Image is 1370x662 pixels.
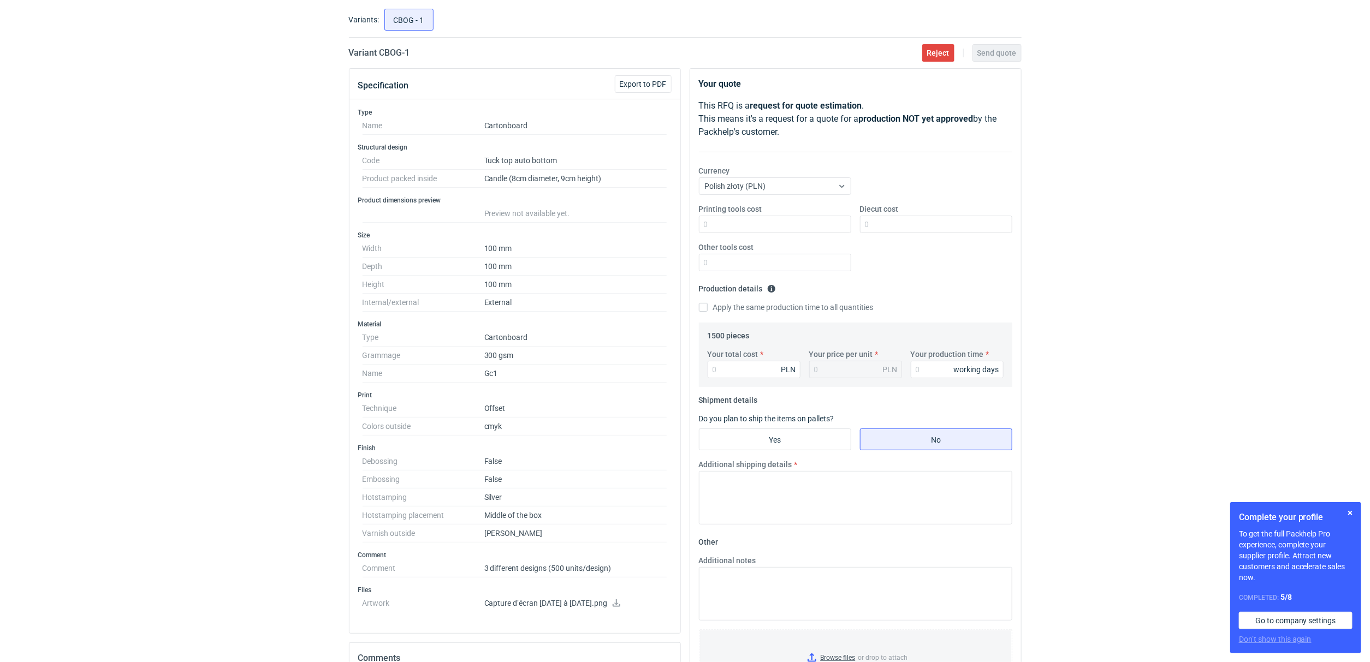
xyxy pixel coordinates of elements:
dd: 300 gsm [484,347,667,365]
dt: Artwork [363,594,484,616]
h3: Finish [358,444,672,452]
span: Export to PDF [620,80,667,88]
legend: Other [699,533,719,546]
label: Apply the same production time to all quantities [699,302,874,313]
button: Don’t show this again [1239,634,1312,645]
strong: Your quote [699,79,742,89]
dt: Height [363,276,484,294]
button: Specification [358,73,409,99]
label: Your total cost [708,349,758,360]
dd: 100 mm [484,276,667,294]
label: Printing tools cost [699,204,762,214]
input: 0 [699,216,851,233]
div: working days [954,364,999,375]
dd: Candle (8cm diameter, 9cm height) [484,170,667,188]
label: Other tools cost [699,242,754,253]
label: Your price per unit [809,349,873,360]
label: Diecut cost [860,204,899,214]
dd: 100 mm [484,240,667,258]
label: Your production time [911,349,984,360]
a: Go to company settings [1239,612,1353,629]
span: Reject [927,49,950,57]
input: 0 [860,216,1012,233]
dt: Grammage [363,347,484,365]
dt: Comment [363,559,484,577]
dt: Internal/external [363,294,484,312]
p: Capture d’écran [DATE] à [DATE].png [484,599,667,609]
h3: Print [358,391,672,399]
dd: False [484,470,667,488]
input: 0 [699,254,851,271]
legend: Shipment details [699,391,758,404]
span: Polish złoty (PLN) [705,182,766,190]
label: CBOG - 1 [384,9,434,31]
dd: cmyk [484,418,667,436]
label: Additional notes [699,555,756,566]
dt: Name [363,117,484,135]
dt: Varnish outside [363,524,484,542]
input: 0 [708,361,800,378]
label: Variants: [349,14,379,25]
div: Completed: [1239,592,1353,603]
h3: Material [358,320,672,329]
strong: production NOT yet approved [859,114,974,124]
dd: Silver [484,488,667,506]
legend: 1500 pieces [708,327,750,340]
dd: 3 different designs (500 units/design) [484,559,667,577]
h1: Complete your profile [1239,511,1353,524]
p: To get the full Packhelp Pro experience, complete your supplier profile. Attract new customers an... [1239,528,1353,583]
dt: Type [363,329,484,347]
dd: Tuck top auto bottom [484,152,667,170]
h3: Size [358,231,672,240]
legend: Production details [699,280,776,293]
dt: Code [363,152,484,170]
dd: False [484,452,667,470]
dd: Cartonboard [484,329,667,347]
h3: Comment [358,551,672,559]
dd: Cartonboard [484,117,667,135]
dt: Product packed inside [363,170,484,188]
dt: Name [363,365,484,383]
dt: Technique [363,399,484,418]
dd: Middle of the box [484,506,667,524]
label: Additional shipping details [699,459,792,470]
p: This RFQ is a . This means it's a request for a quote for a by the Packhelp's customer. [699,99,1012,139]
dt: Debossing [363,452,484,470]
div: PLN [883,364,898,375]
dd: 100 mm [484,258,667,276]
button: Send quote [972,44,1022,62]
strong: request for quote estimation [750,100,862,111]
h2: Variant CBOG - 1 [349,46,410,59]
dt: Width [363,240,484,258]
label: Do you plan to ship the items on pallets? [699,414,834,423]
input: 0 [911,361,1004,378]
span: Preview not available yet. [484,209,570,218]
button: Export to PDF [615,75,672,93]
h3: Files [358,586,672,594]
h3: Product dimensions preview [358,196,672,205]
dd: [PERSON_NAME] [484,524,667,542]
dt: Colors outside [363,418,484,436]
label: Currency [699,165,730,176]
dd: Offset [484,399,667,418]
h3: Structural design [358,143,672,152]
dt: Hotstamping [363,488,484,506]
button: Reject [922,44,954,62]
label: Yes [699,428,851,450]
span: Send quote [977,49,1017,57]
dd: Gc1 [484,365,667,383]
strong: 5 / 8 [1280,593,1292,601]
button: Skip for now [1344,506,1357,520]
h3: Type [358,108,672,117]
div: PLN [781,364,796,375]
label: No [860,428,1012,450]
dt: Embossing [363,470,484,488]
dd: External [484,294,667,312]
dt: Depth [363,258,484,276]
dt: Hotstamping placement [363,506,484,524]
